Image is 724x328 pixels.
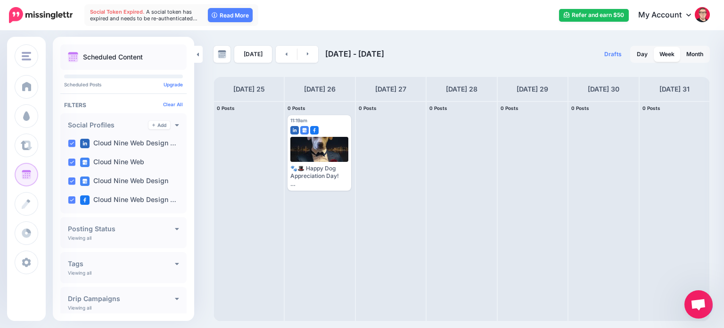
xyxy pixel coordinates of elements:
span: 0 Posts [217,105,235,111]
span: Social Token Expired. [90,8,145,15]
h4: Social Profiles [68,122,148,128]
h4: [DATE] 30 [588,84,619,95]
span: 0 Posts [288,105,305,111]
label: Cloud Nine Web Design … [80,139,176,148]
img: calendar-grey-darker.png [218,50,226,59]
span: 0 Posts [429,105,447,111]
img: facebook-square.png [80,195,90,205]
h4: [DATE] 29 [517,84,548,95]
h4: [DATE] 31 [659,84,690,95]
a: Week [654,47,680,62]
h4: Drip Campaigns [68,295,175,302]
a: Add [148,121,170,129]
h4: [DATE] 25 [233,84,265,95]
img: facebook-square.png [310,126,319,135]
a: My Account [629,4,710,27]
h4: Tags [68,261,175,267]
span: 0 Posts [571,105,589,111]
h4: [DATE] 26 [304,84,336,95]
label: Cloud Nine Web Design … [80,195,176,205]
img: google_business-square.png [80,158,90,167]
p: Viewing all [68,305,91,311]
p: Viewing all [68,270,91,276]
p: Viewing all [68,235,91,241]
span: 0 Posts [501,105,518,111]
h4: Filters [64,101,183,109]
span: 11:19am [290,118,307,123]
label: Cloud Nine Web [80,158,144,167]
span: 0 Posts [642,105,660,111]
a: Read More [208,8,253,22]
span: Drafts [604,51,622,57]
h4: [DATE] 28 [446,84,477,95]
img: calendar.png [68,52,78,62]
span: [DATE] - [DATE] [325,49,384,59]
img: linkedin-square.png [290,126,299,135]
h4: [DATE] 27 [375,84,406,95]
h4: Posting Status [68,226,175,232]
a: Month [681,47,709,62]
p: Scheduled Posts [64,82,183,87]
a: Refer and earn $50 [559,9,629,22]
a: Upgrade [164,82,183,87]
img: google_business-square.png [80,177,90,186]
a: Drafts [599,46,627,63]
img: Missinglettr [9,7,73,23]
span: A social token has expired and needs to be re-authenticated… [90,8,197,22]
a: [DATE] [234,46,272,63]
img: menu.png [22,52,31,60]
p: Scheduled Content [83,54,143,60]
a: Clear All [163,101,183,107]
a: Open chat [684,290,713,319]
div: 🐾🎩 Happy Dog Appreciation Day! [DATE] we’re tipping our hats (and bow ties) to the real MVPs — ou... [290,165,348,188]
label: Cloud Nine Web Design [80,177,168,186]
img: google_business-square.png [300,126,309,135]
img: linkedin-square.png [80,139,90,148]
a: Day [631,47,653,62]
span: 0 Posts [359,105,377,111]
